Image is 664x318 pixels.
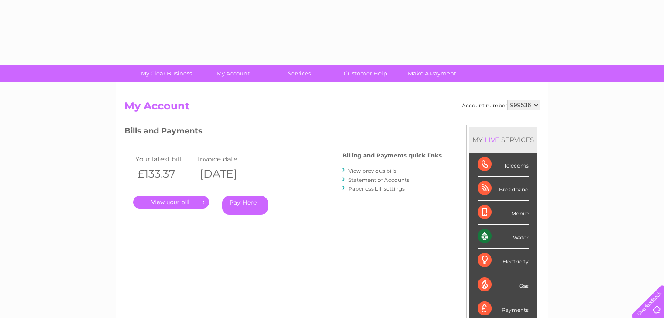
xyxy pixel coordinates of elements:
[133,153,196,165] td: Your latest bill
[197,65,269,82] a: My Account
[196,153,258,165] td: Invoice date
[483,136,501,144] div: LIVE
[478,177,529,201] div: Broadband
[478,249,529,273] div: Electricity
[263,65,335,82] a: Services
[131,65,203,82] a: My Clear Business
[133,196,209,209] a: .
[330,65,402,82] a: Customer Help
[348,177,409,183] a: Statement of Accounts
[469,127,537,152] div: MY SERVICES
[133,165,196,183] th: £133.37
[124,125,442,140] h3: Bills and Payments
[124,100,540,116] h2: My Account
[478,273,529,297] div: Gas
[348,168,396,174] a: View previous bills
[396,65,468,82] a: Make A Payment
[196,165,258,183] th: [DATE]
[478,225,529,249] div: Water
[478,201,529,225] div: Mobile
[348,185,405,192] a: Paperless bill settings
[222,196,268,215] a: Pay Here
[478,153,529,177] div: Telecoms
[342,152,442,159] h4: Billing and Payments quick links
[462,100,540,110] div: Account number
